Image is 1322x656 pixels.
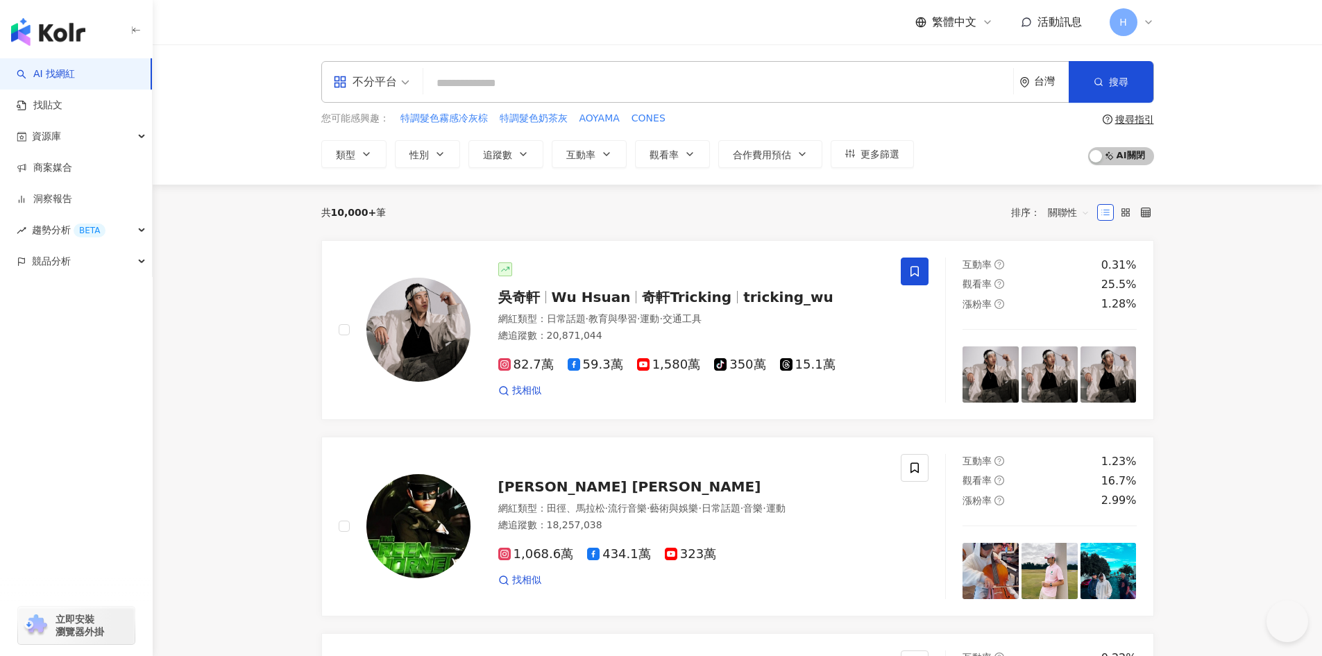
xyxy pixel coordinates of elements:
a: 找相似 [498,384,541,398]
div: 網紅類型 ： [498,502,885,516]
span: question-circle [994,456,1004,466]
button: 性別 [395,140,460,168]
span: 漲粉率 [963,298,992,310]
span: 運動 [640,313,659,324]
span: 找相似 [512,384,541,398]
span: 特調髮色霧感冷灰棕 [400,112,488,126]
span: question-circle [994,279,1004,289]
button: 互動率 [552,140,627,168]
span: 田徑、馬拉松 [547,503,605,514]
span: CONES [632,112,666,126]
span: · [763,503,765,514]
span: 奇軒Tricking [642,289,731,305]
img: logo [11,18,85,46]
span: 活動訊息 [1037,15,1082,28]
button: 類型 [321,140,387,168]
span: 82.7萬 [498,358,554,372]
span: 互動率 [963,259,992,270]
div: 總追蹤數 ： 20,871,044 [498,329,885,343]
span: question-circle [994,260,1004,269]
span: 關聯性 [1048,201,1090,224]
div: 共 筆 [321,207,387,218]
span: AOYAMA [579,112,620,126]
div: 2.99% [1101,493,1137,508]
button: CONES [631,111,666,126]
button: AOYAMA [579,111,620,126]
span: 觀看率 [963,278,992,289]
span: 立即安裝 瀏覽器外掛 [56,613,104,638]
span: · [637,313,640,324]
span: question-circle [994,496,1004,505]
span: 合作費用預估 [733,149,791,160]
span: 日常話題 [547,313,586,324]
span: 教育與學習 [588,313,637,324]
a: KOL Avatar吳奇軒Wu Hsuan奇軒Trickingtricking_wu網紅類型：日常話題·教育與學習·運動·交通工具總追蹤數：20,871,04482.7萬59.3萬1,580萬3... [321,240,1154,420]
span: 434.1萬 [587,547,651,562]
img: KOL Avatar [366,278,471,382]
span: 1,068.6萬 [498,547,574,562]
span: 運動 [766,503,786,514]
span: · [659,313,662,324]
button: 合作費用預估 [718,140,822,168]
span: 流行音樂 [608,503,647,514]
span: 59.3萬 [568,358,623,372]
span: 追蹤數 [483,149,512,160]
div: 排序： [1011,201,1097,224]
span: 日常話題 [702,503,740,514]
a: 商案媒合 [17,161,72,175]
span: tricking_wu [743,289,833,305]
span: 350萬 [714,358,765,372]
button: 觀看率 [635,140,710,168]
span: 趨勢分析 [32,215,105,246]
a: searchAI 找網紅 [17,67,75,81]
span: · [605,503,608,514]
div: 1.28% [1101,296,1137,312]
span: [PERSON_NAME] [PERSON_NAME] [498,478,761,495]
img: post-image [1081,543,1137,599]
span: 音樂 [743,503,763,514]
span: 資源庫 [32,121,61,152]
span: 繁體中文 [932,15,976,30]
div: 25.5% [1101,277,1137,292]
span: 更多篩選 [861,149,899,160]
span: 藝術與娛樂 [650,503,698,514]
span: 漲粉率 [963,495,992,506]
span: 1,580萬 [637,358,701,372]
div: 16.7% [1101,473,1137,489]
span: 特調髮色奶茶灰 [500,112,568,126]
a: 洞察報告 [17,192,72,206]
button: 更多篩選 [831,140,914,168]
img: KOL Avatar [366,474,471,578]
span: 15.1萬 [780,358,836,372]
div: 搜尋指引 [1115,114,1154,125]
span: question-circle [994,299,1004,309]
span: 您可能感興趣： [321,112,389,126]
span: 吳奇軒 [498,289,540,305]
span: 互動率 [963,455,992,466]
span: 競品分析 [32,246,71,277]
span: question-circle [994,476,1004,485]
div: 1.23% [1101,454,1137,469]
a: KOL Avatar[PERSON_NAME] [PERSON_NAME]網紅類型：田徑、馬拉松·流行音樂·藝術與娛樂·日常話題·音樂·運動總追蹤數：18,257,0381,068.6萬434.... [321,437,1154,616]
span: appstore [333,75,347,89]
span: question-circle [1103,115,1112,124]
a: 找相似 [498,573,541,587]
div: 台灣 [1034,76,1069,87]
iframe: Help Scout Beacon - Open [1266,600,1308,642]
div: 網紅類型 ： [498,312,885,326]
span: 互動率 [566,149,595,160]
div: 總追蹤數 ： 18,257,038 [498,519,885,532]
span: Wu Hsuan [552,289,631,305]
span: 交通工具 [663,313,702,324]
div: BETA [74,224,105,237]
span: 10,000+ [331,207,377,218]
button: 特調髮色奶茶灰 [499,111,568,126]
span: 性別 [409,149,429,160]
span: 類型 [336,149,355,160]
img: post-image [1022,543,1078,599]
span: · [698,503,701,514]
span: 找相似 [512,573,541,587]
a: 找貼文 [17,99,62,112]
img: post-image [1022,346,1078,403]
span: 觀看率 [650,149,679,160]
